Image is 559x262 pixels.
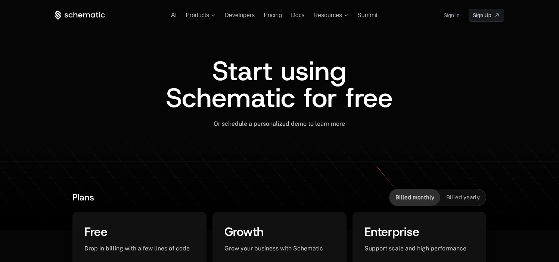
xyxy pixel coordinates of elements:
[186,12,209,19] span: Products
[291,12,304,18] a: Docs
[171,12,177,18] a: AI
[264,12,282,18] a: Pricing
[364,224,419,240] span: Enterprise
[444,9,460,21] a: Sign in
[395,194,434,201] span: Billed monthly
[224,224,264,240] span: Growth
[224,12,255,18] a: Developers
[446,194,480,201] span: Billed yearly
[364,245,466,252] span: Support scale and high performance
[84,245,190,252] span: Drop in billing with a few lines of code
[473,12,491,19] span: Sign Up
[72,191,94,203] span: Plans
[224,245,323,252] span: Grow your business with Schematic
[214,120,345,127] span: Or schedule a personalized demo to learn more
[469,9,504,22] a: [object Object]
[84,224,108,240] span: Free
[314,12,342,19] span: Resources
[166,53,393,116] span: Start using Schematic for free
[357,12,378,18] a: Summit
